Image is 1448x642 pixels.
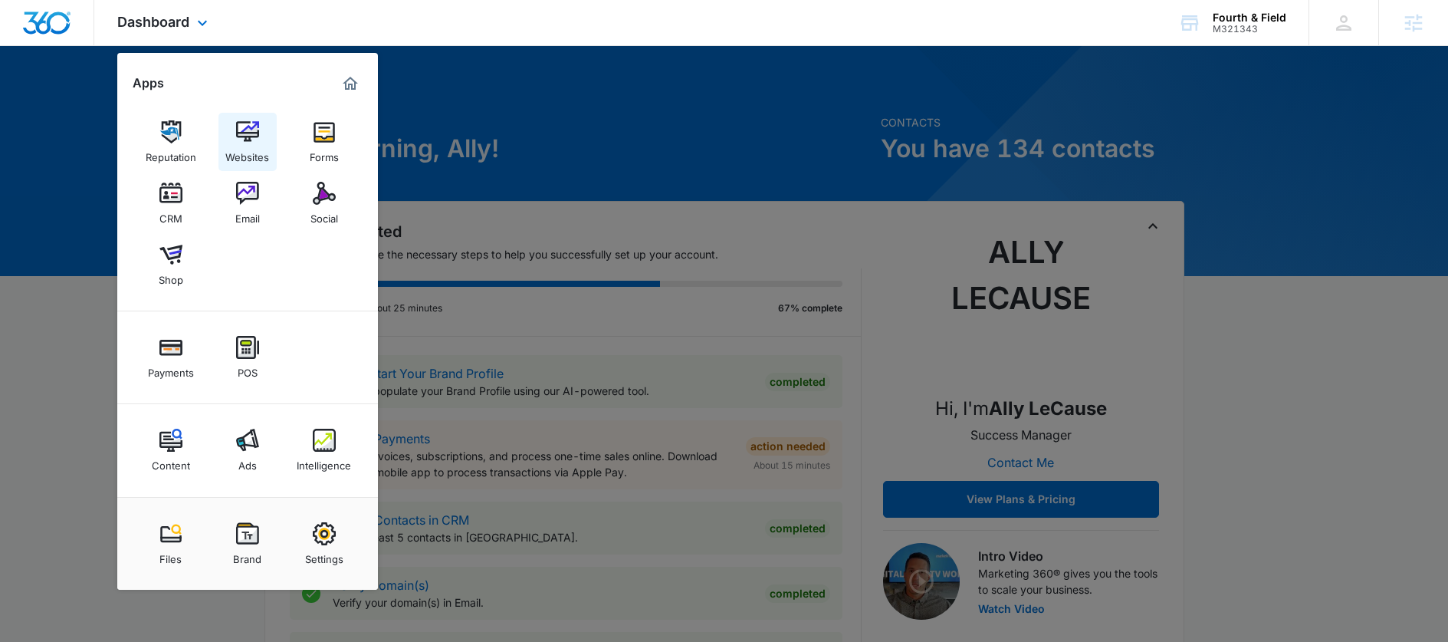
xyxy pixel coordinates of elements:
[218,174,277,232] a: Email
[159,205,182,225] div: CRM
[218,515,277,573] a: Brand
[133,76,164,91] h2: Apps
[218,421,277,479] a: Ads
[295,515,353,573] a: Settings
[1213,24,1286,35] div: account id
[142,515,200,573] a: Files
[142,421,200,479] a: Content
[295,421,353,479] a: Intelligence
[142,113,200,171] a: Reputation
[225,143,269,163] div: Websites
[117,14,189,30] span: Dashboard
[295,113,353,171] a: Forms
[142,235,200,294] a: Shop
[142,328,200,387] a: Payments
[142,174,200,232] a: CRM
[297,452,351,472] div: Intelligence
[295,174,353,232] a: Social
[233,545,261,565] div: Brand
[152,452,190,472] div: Content
[310,143,339,163] div: Forms
[238,452,257,472] div: Ads
[148,359,194,379] div: Payments
[218,113,277,171] a: Websites
[1213,12,1286,24] div: account name
[238,359,258,379] div: POS
[305,545,343,565] div: Settings
[146,143,196,163] div: Reputation
[338,71,363,96] a: Marketing 360® Dashboard
[159,266,183,286] div: Shop
[159,545,182,565] div: Files
[218,328,277,387] a: POS
[235,205,260,225] div: Email
[310,205,338,225] div: Social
